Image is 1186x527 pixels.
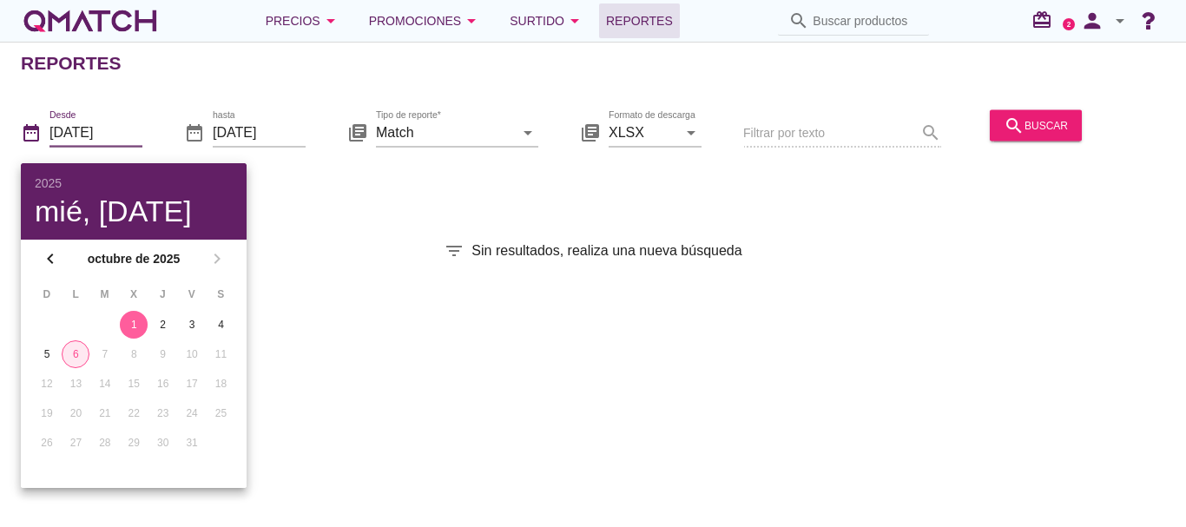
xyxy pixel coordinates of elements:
div: 3 [178,317,206,333]
i: library_books [347,122,368,142]
th: M [91,280,118,309]
th: V [178,280,205,309]
i: filter_list [444,240,465,261]
th: L [62,280,89,309]
a: white-qmatch-logo [21,3,160,38]
i: search [1004,115,1025,135]
i: arrow_drop_down [1110,10,1130,31]
input: Buscar productos [813,7,919,35]
input: Tipo de reporte* [376,118,514,146]
a: 2 [1063,18,1075,30]
th: J [149,280,176,309]
i: date_range [21,122,42,142]
div: 2025 [35,177,233,189]
div: 4 [208,317,235,333]
span: Reportes [606,10,673,31]
div: Precios [266,10,341,31]
div: Surtido [510,10,585,31]
i: chevron_left [40,248,61,269]
div: 6 [63,346,89,362]
button: 4 [208,311,235,339]
button: 3 [178,311,206,339]
button: Precios [252,3,355,38]
div: 2 [149,317,177,333]
div: 1 [120,317,148,333]
i: arrow_drop_down [461,10,482,31]
div: 5 [33,346,61,362]
i: redeem [1031,10,1059,30]
i: library_books [580,122,601,142]
button: buscar [990,109,1082,141]
button: Promociones [355,3,497,38]
i: search [788,10,809,31]
div: buscar [1004,115,1068,135]
a: Reportes [599,3,680,38]
div: mié, [DATE] [35,196,233,226]
button: Surtido [496,3,599,38]
button: 6 [62,340,89,368]
i: arrow_drop_down [320,10,341,31]
i: arrow_drop_down [564,10,585,31]
span: Sin resultados, realiza una nueva búsqueda [471,240,741,261]
i: person [1075,9,1110,33]
input: hasta [213,118,306,146]
th: S [208,280,234,309]
th: X [120,280,147,309]
text: 2 [1067,20,1071,28]
button: 1 [120,311,148,339]
th: D [33,280,60,309]
strong: octubre de 2025 [66,250,201,268]
i: date_range [184,122,205,142]
div: Promociones [369,10,483,31]
i: arrow_drop_down [681,122,702,142]
input: Desde [49,118,142,146]
button: 2 [149,311,177,339]
i: arrow_drop_down [517,122,538,142]
button: 5 [33,340,61,368]
h2: Reportes [21,49,122,77]
input: Formato de descarga [609,118,677,146]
